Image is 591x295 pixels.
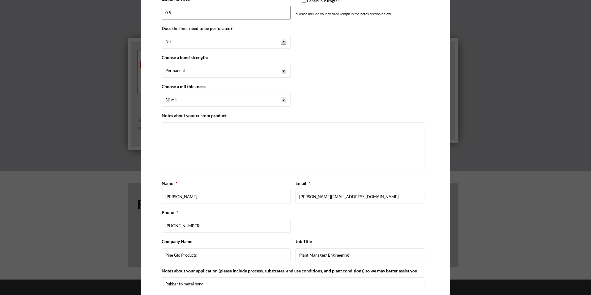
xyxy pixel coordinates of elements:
label: Job Title [295,239,312,244]
label: Phone [162,210,178,215]
label: Choose a mil thickness: [162,84,206,89]
label: Notes about your custom product [162,113,227,118]
label: Name [162,181,177,186]
div: *Please include your desired length in the notes section below. [295,6,424,17]
label: Company Name [162,239,192,244]
label: Does the liner need to be perforated? [162,26,232,31]
label: Notes about your application (please include process, substrates, end use conditions, and plant c... [162,268,417,274]
label: Choose a bond strength: [162,55,208,60]
label: Email [295,181,311,186]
